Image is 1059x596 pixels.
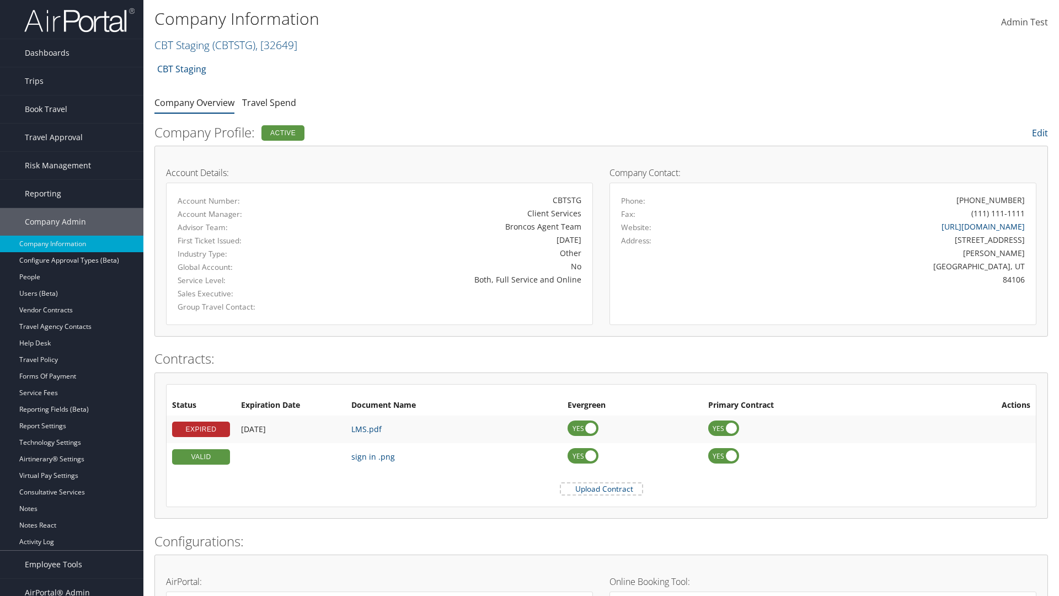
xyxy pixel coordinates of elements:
[726,260,1025,272] div: [GEOGRAPHIC_DATA], UT
[236,396,346,416] th: Expiration Date
[154,38,297,52] a: CBT Staging
[241,424,266,434] span: [DATE]
[25,180,61,207] span: Reporting
[726,234,1025,246] div: [STREET_ADDRESS]
[1019,418,1030,440] i: Remove Contract
[25,208,86,236] span: Company Admin
[178,222,301,233] label: Advisor Team:
[212,38,255,52] span: ( CBTSTG )
[351,451,395,462] a: sign in .png
[154,349,1048,368] h2: Contracts:
[178,301,301,312] label: Group Travel Contact:
[154,7,750,30] h1: Company Information
[318,194,581,206] div: CBTSTG
[178,195,301,206] label: Account Number:
[241,424,340,434] div: Add/Edit Date
[178,288,301,299] label: Sales Executive:
[621,195,645,206] label: Phone:
[25,95,67,123] span: Book Travel
[25,67,44,95] span: Trips
[172,449,230,465] div: VALID
[25,152,91,179] span: Risk Management
[621,222,651,233] label: Website:
[562,396,703,416] th: Evergreen
[318,274,581,285] div: Both, Full Service and Online
[242,97,296,109] a: Travel Spend
[1001,16,1048,28] span: Admin Test
[922,396,1036,416] th: Actions
[25,39,69,67] span: Dashboards
[1019,446,1030,467] i: Remove Contract
[318,260,581,272] div: No
[346,396,562,416] th: Document Name
[942,221,1025,232] a: [URL][DOMAIN_NAME]
[25,124,83,151] span: Travel Approval
[971,207,1025,219] div: (111) 111-1111
[172,422,230,437] div: EXPIRED
[255,38,297,52] span: , [ 32649 ]
[703,396,922,416] th: Primary Contract
[167,396,236,416] th: Status
[261,125,304,141] div: Active
[166,577,593,586] h4: AirPortal:
[1001,6,1048,40] a: Admin Test
[154,97,234,109] a: Company Overview
[561,483,642,494] label: Upload Contract
[726,247,1025,259] div: [PERSON_NAME]
[154,123,745,142] h2: Company Profile:
[24,7,135,33] img: airportal-logo.png
[178,248,301,259] label: Industry Type:
[726,274,1025,285] div: 84106
[956,194,1025,206] div: [PHONE_NUMBER]
[621,235,651,246] label: Address:
[178,209,301,220] label: Account Manager:
[154,532,1048,551] h2: Configurations:
[178,235,301,246] label: First Ticket Issued:
[318,207,581,219] div: Client Services
[241,452,340,462] div: Add/Edit Date
[609,577,1036,586] h4: Online Booking Tool:
[318,247,581,259] div: Other
[178,275,301,286] label: Service Level:
[1032,127,1048,139] a: Edit
[178,262,301,273] label: Global Account:
[609,168,1036,177] h4: Company Contact:
[351,424,382,434] a: LMS.pdf
[318,234,581,246] div: [DATE]
[318,221,581,232] div: Broncos Agent Team
[157,58,206,80] a: CBT Staging
[25,551,82,578] span: Employee Tools
[621,209,635,220] label: Fax:
[166,168,593,177] h4: Account Details:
